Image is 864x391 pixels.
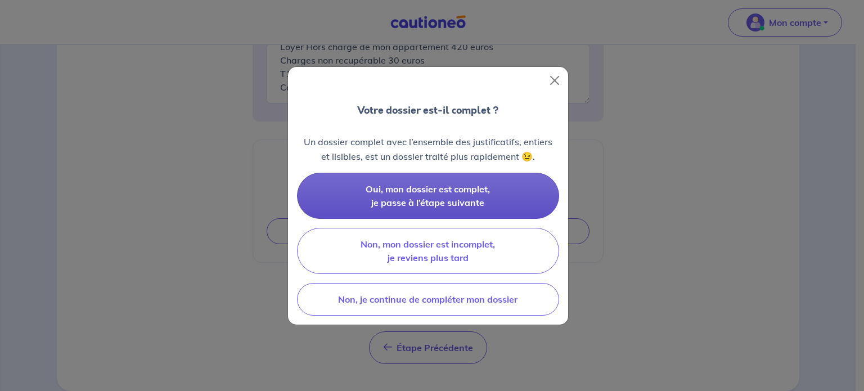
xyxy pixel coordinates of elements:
button: Non, je continue de compléter mon dossier [297,283,559,316]
p: Un dossier complet avec l’ensemble des justificatifs, entiers et lisibles, est un dossier traité ... [297,134,559,164]
button: Non, mon dossier est incomplet, je reviens plus tard [297,228,559,274]
span: Oui, mon dossier est complet, je passe à l’étape suivante [366,183,490,208]
button: Close [546,71,564,89]
span: Non, je continue de compléter mon dossier [338,294,517,305]
p: Votre dossier est-il complet ? [357,103,498,118]
button: Oui, mon dossier est complet, je passe à l’étape suivante [297,173,559,219]
span: Non, mon dossier est incomplet, je reviens plus tard [361,239,495,263]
